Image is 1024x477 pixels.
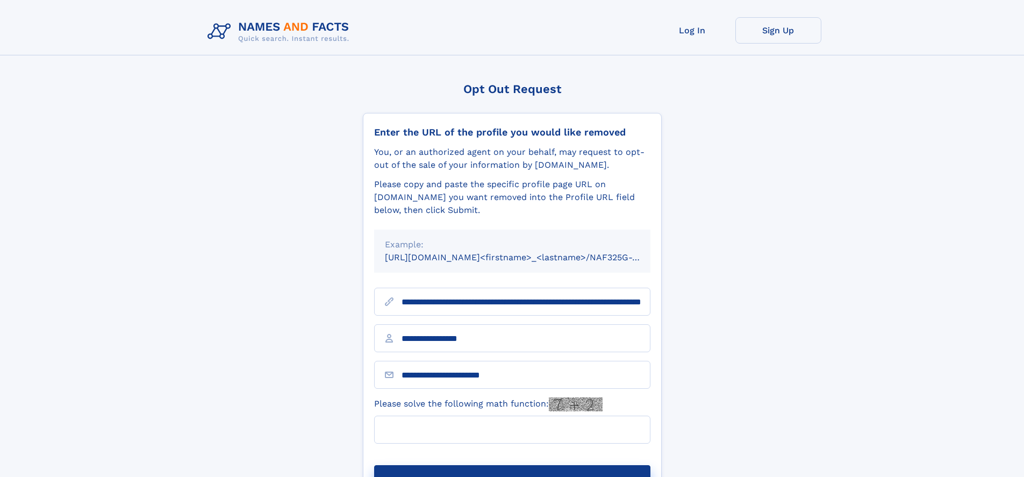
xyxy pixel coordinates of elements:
div: Enter the URL of the profile you would like removed [374,126,650,138]
a: Sign Up [735,17,821,44]
div: Example: [385,238,640,251]
small: [URL][DOMAIN_NAME]<firstname>_<lastname>/NAF325G-xxxxxxxx [385,252,671,262]
div: Opt Out Request [363,82,662,96]
label: Please solve the following math function: [374,397,603,411]
img: Logo Names and Facts [203,17,358,46]
div: You, or an authorized agent on your behalf, may request to opt-out of the sale of your informatio... [374,146,650,172]
div: Please copy and paste the specific profile page URL on [DOMAIN_NAME] you want removed into the Pr... [374,178,650,217]
a: Log In [649,17,735,44]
